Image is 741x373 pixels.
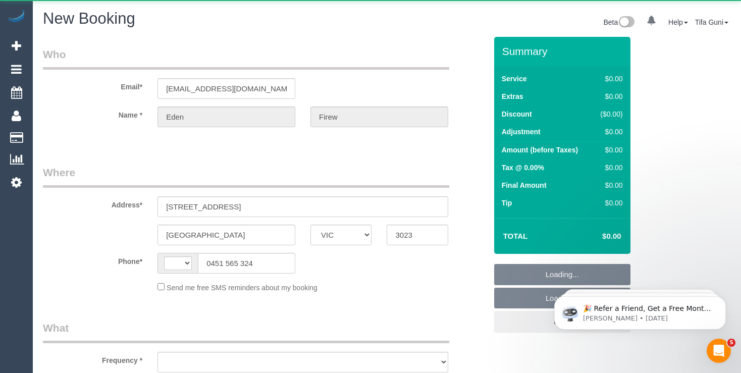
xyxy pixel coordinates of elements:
[502,45,625,57] h3: Summary
[668,18,688,26] a: Help
[572,232,621,241] h4: $0.00
[596,163,623,173] div: $0.00
[310,106,448,127] input: Last Name*
[596,74,623,84] div: $0.00
[502,180,547,190] label: Final Amount
[157,106,295,127] input: First Name*
[539,275,741,346] iframe: Intercom notifications message
[695,18,728,26] a: Tifa Guni
[43,321,449,343] legend: What
[43,165,449,188] legend: Where
[387,225,448,245] input: Post Code*
[167,284,317,292] span: Send me free SMS reminders about my booking
[198,253,295,274] input: Phone*
[503,232,528,240] strong: Total
[603,18,634,26] a: Beta
[502,163,544,173] label: Tax @ 0.00%
[596,180,623,190] div: $0.00
[157,78,295,99] input: Email*
[35,106,150,120] label: Name *
[502,109,532,119] label: Discount
[35,253,150,267] label: Phone*
[502,74,527,84] label: Service
[6,10,26,24] img: Automaid Logo
[43,47,449,70] legend: Who
[618,16,634,29] img: New interface
[35,78,150,92] label: Email*
[43,10,135,27] span: New Booking
[596,145,623,155] div: $0.00
[596,91,623,101] div: $0.00
[157,225,295,245] input: Suburb*
[35,196,150,210] label: Address*
[502,91,523,101] label: Extras
[727,339,735,347] span: 5
[596,109,623,119] div: ($0.00)
[502,127,541,137] label: Adjustment
[502,145,578,155] label: Amount (before Taxes)
[596,127,623,137] div: $0.00
[494,311,630,332] a: Back
[596,198,623,208] div: $0.00
[35,352,150,365] label: Frequency *
[707,339,731,363] iframe: Intercom live chat
[502,198,512,208] label: Tip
